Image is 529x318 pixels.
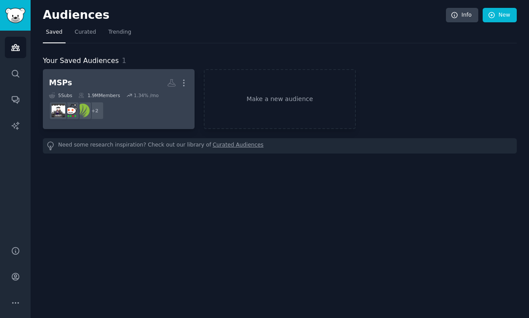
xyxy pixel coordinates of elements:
a: Make a new audience [204,69,355,129]
h2: Audiences [43,8,446,22]
div: 1.34 % /mo [134,92,159,98]
span: Trending [108,28,131,36]
a: Curated [72,25,99,43]
div: MSPs [49,77,72,88]
img: sysadmin [64,104,77,117]
a: Trending [105,25,134,43]
div: Need some research inspiration? Check out our library of [43,138,517,154]
span: 1 [122,56,126,65]
a: Saved [43,25,66,43]
span: Saved [46,28,63,36]
div: 1.9M Members [78,92,120,98]
a: New [483,8,517,23]
div: 5 Sub s [49,92,72,98]
a: MSPs5Subs1.9MMembers1.34% /mo+2mspsalessysadminmsp [43,69,195,129]
a: Info [446,8,478,23]
a: Curated Audiences [213,141,264,150]
img: mspsales [76,104,90,117]
img: GummySearch logo [5,8,25,23]
div: + 2 [86,101,104,120]
span: Your Saved Audiences [43,56,119,66]
img: msp [52,104,65,117]
span: Curated [75,28,96,36]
